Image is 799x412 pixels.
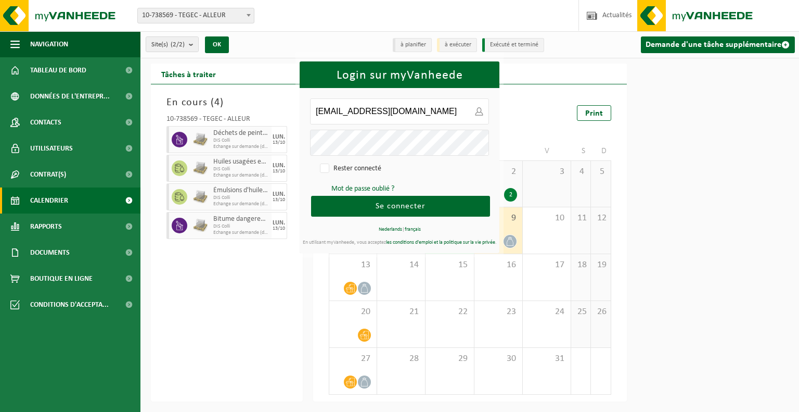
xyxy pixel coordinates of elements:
span: 11 [576,213,585,224]
span: Bitume dangereux en petit emballage [213,215,269,223]
span: 10-738569 - TEGEC - ALLEUR [138,8,254,23]
span: Print [585,109,603,118]
button: Site(s)(2/2) [146,36,199,52]
div: 13/10 [273,169,285,174]
span: Utilisateurs [30,135,73,161]
span: Echange sur demande (déplacement exclu) [213,144,269,150]
span: 25 [576,306,585,318]
h2: Tâches à traiter [151,64,226,84]
span: 10 [528,213,565,224]
span: 22 [431,306,468,318]
span: 13 [334,259,371,271]
h1: Login sur myVanheede [300,61,499,88]
span: 16 [480,259,517,271]
span: 15 [431,259,468,271]
span: Tableau de bord [30,57,86,83]
span: 17 [528,259,565,271]
div: | [300,227,499,232]
span: 26 [596,306,605,318]
span: Déchets de peinture en petits emballages [213,129,269,138]
span: 29 [431,353,468,365]
div: 13/10 [273,197,285,203]
div: 13/10 [273,226,285,231]
span: Contacts [30,109,61,135]
div: 10-738569 - TEGEC - ALLEUR [166,116,287,126]
a: Demande d'une tâche supplémentaire [641,36,795,53]
span: DIS Colli [213,138,269,144]
span: 30 [480,353,517,365]
span: Echange sur demande (déplacement exclu) [213,172,269,179]
img: LP-PA-00000-WDN-11 [192,132,208,147]
span: Conditions d'accepta... [30,292,109,318]
span: 14 [382,259,420,271]
span: Calendrier [30,188,68,214]
img: LP-PA-00000-WDN-11 [192,218,208,233]
span: DIS Colli [213,223,269,230]
div: LUN. [273,134,285,140]
li: à exécuter [437,38,477,52]
input: Adresse e-mail [310,98,489,124]
button: OK [205,36,229,53]
td: S [571,142,591,160]
span: 19 [596,259,605,271]
span: Documents [30,240,70,266]
div: LUN. [273,220,285,226]
h3: En cours ( ) [166,95,287,110]
span: 4 [576,166,585,178]
span: 20 [334,306,371,318]
span: Contrat(s) [30,161,66,188]
span: 21 [382,306,420,318]
span: 23 [480,306,517,318]
span: 4 [214,97,220,108]
td: V [523,142,571,160]
span: Huiles usagées en petits conditionnements [213,158,269,166]
span: Se connecter [376,202,426,210]
span: Navigation [30,31,68,57]
li: Exécuté et terminé [482,38,544,52]
span: 28 [382,353,420,365]
span: Rapports [30,214,62,240]
div: LUN. [273,163,285,169]
button: Se connecter [311,196,490,217]
td: D [591,142,611,160]
span: DIS Colli [213,195,269,201]
div: En utilisant myVanheede, vous acceptez . [300,240,499,245]
li: à planifier [393,38,432,52]
span: 27 [334,353,371,365]
span: 10-738569 - TEGEC - ALLEUR [137,8,254,23]
span: Données de l'entrepr... [30,83,110,109]
div: LUN. [273,191,285,197]
span: 31 [528,353,565,365]
span: 18 [576,259,585,271]
div: 13/10 [273,140,285,145]
span: Site(s) [151,37,185,53]
a: français [405,227,421,232]
count: (2/2) [171,41,185,48]
img: LP-PA-00000-WDN-11 [192,160,208,176]
span: 24 [528,306,565,318]
span: Echange sur demande (déplacement exclu) [213,230,269,236]
img: LP-PA-00000-WDN-11 [192,189,208,205]
span: 5 [596,166,605,178]
span: Boutique en ligne [30,266,93,292]
span: 3 [528,166,565,178]
span: DIS Colli [213,166,269,172]
label: Rester connecté [318,161,394,177]
div: 2 [504,188,517,202]
span: Émulsions d'huile en petits emballages [213,186,269,195]
a: Print [577,105,611,121]
a: Nederlands [379,227,402,232]
span: Echange sur demande (déplacement exclu) [213,201,269,207]
span: 12 [596,213,605,224]
a: les conditions d'emploi et la politique sur la vie privée [386,240,495,245]
a: Mot de passe oublié ? [331,185,394,193]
